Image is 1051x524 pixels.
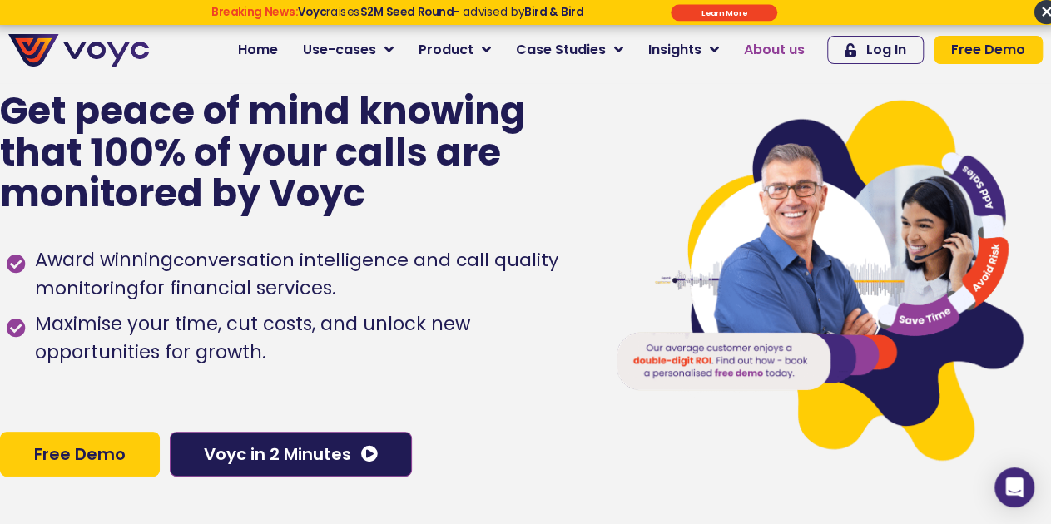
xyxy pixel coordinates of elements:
span: About us [744,40,805,60]
div: Submit [671,4,777,21]
a: Free Demo [934,36,1043,64]
h1: conversation intelligence and call quality monitoring [35,247,558,301]
a: Voyc in 2 Minutes [170,432,412,477]
span: Insights [648,40,701,60]
strong: Voyc [298,4,326,20]
span: Award winning for financial services. [31,246,583,303]
strong: Breaking News: [211,4,298,20]
a: Case Studies [503,33,636,67]
a: Product [406,33,503,67]
a: Insights [636,33,731,67]
span: Maximise your time, cut costs, and unlock new opportunities for growth. [31,310,583,367]
span: Product [419,40,473,60]
a: Use-cases [290,33,406,67]
span: Case Studies [516,40,606,60]
span: Home [238,40,278,60]
div: Breaking News: Voyc raises $2M Seed Round - advised by Bird & Bird [155,5,639,32]
span: Voyc in 2 Minutes [204,446,351,462]
span: Phone [213,67,255,86]
img: voyc-full-logo [8,34,149,67]
div: Open Intercom Messenger [994,467,1034,507]
span: Job title [213,135,270,154]
span: raises - advised by [298,4,583,20]
strong: Bird & Bird [524,4,583,20]
span: Use-cases [303,40,376,60]
a: About us [731,33,817,67]
span: Log In [866,43,906,57]
span: Free Demo [34,446,126,462]
a: Home [226,33,290,67]
strong: $2M Seed Round [359,4,454,20]
span: Free Demo [951,43,1025,57]
a: Log In [827,36,924,64]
